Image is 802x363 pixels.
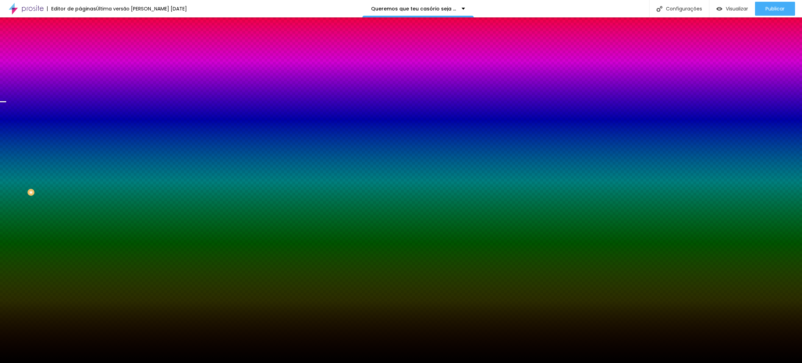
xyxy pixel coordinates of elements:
[716,6,722,12] img: view-1.svg
[96,6,187,11] div: Última versão [PERSON_NAME] [DATE]
[709,2,755,16] button: Visualizar
[371,6,456,11] p: Queremos que teu casório seja incrível!
[47,6,96,11] div: Editor de páginas
[726,6,748,11] span: Visualizar
[656,6,662,12] img: Icone
[765,6,785,11] span: Publicar
[755,2,795,16] button: Publicar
